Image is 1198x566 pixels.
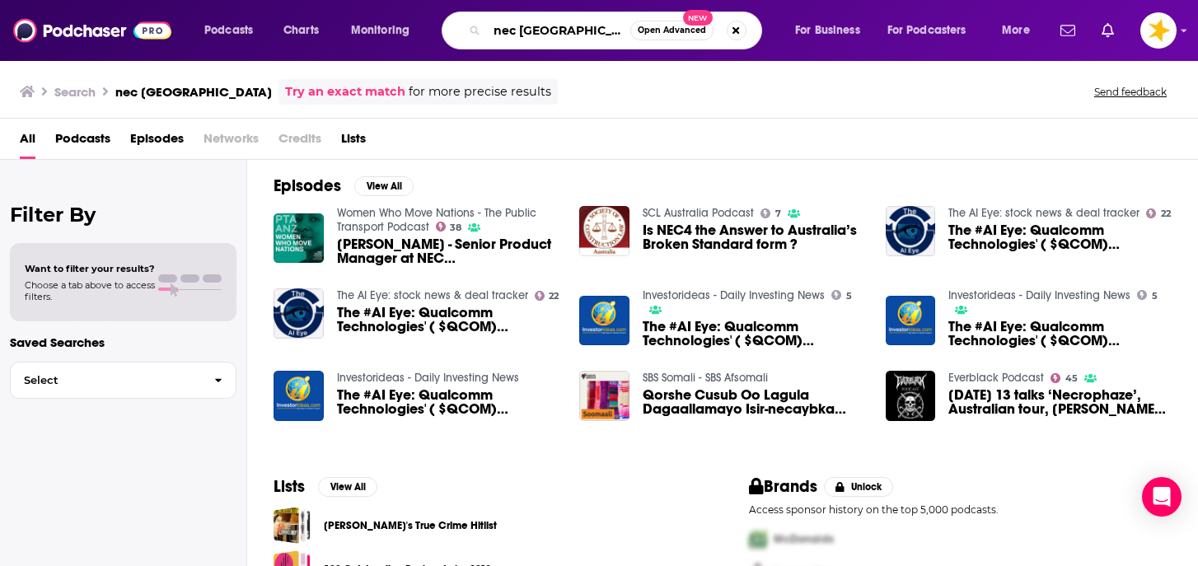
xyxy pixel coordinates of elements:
[579,296,629,346] img: The #AI Eye: Qualcomm Technologies' ( $QCOM) Snapdragon 855 Powering Samsung Galaxy S10 Lineup an...
[1142,477,1182,517] div: Open Intercom Messenger
[324,517,497,535] a: [PERSON_NAME]'s True Crime Hitlist
[337,288,528,302] a: The AI Eye: stock news & deal tracker
[337,206,536,234] a: Women Who Move Nations - The Public Transport Podcast
[886,296,936,346] img: The #AI Eye: Qualcomm Technologies' ( $QCOM) Snapdragon 855 Powering Samsung Galaxy S10 Lineup an...
[638,26,706,35] span: Open Advanced
[1140,12,1177,49] img: User Profile
[273,17,329,44] a: Charts
[10,334,236,350] p: Saved Searches
[948,223,1172,251] a: The #AI Eye: Qualcomm Technologies' ( $QCOM) Snapdragon 855 Powering Samsung Galaxy S10 Lineup an...
[436,222,462,232] a: 38
[948,371,1044,385] a: Everblack Podcast
[1089,85,1172,99] button: Send feedback
[643,371,768,385] a: SBS Somali - SBS Afsomali
[1051,373,1078,383] a: 45
[643,388,866,416] span: Qorshe Cusub Oo Lagula Dagaallamayo Isir-necaybka [GEOGRAPHIC_DATA]
[831,290,852,300] a: 5
[487,17,630,44] input: Search podcasts, credits, & more...
[115,84,272,100] h3: nec [GEOGRAPHIC_DATA]
[193,17,274,44] button: open menu
[643,320,866,348] a: The #AI Eye: Qualcomm Technologies' ( $QCOM) Snapdragon 855 Powering Samsung Galaxy S10 Lineup an...
[25,263,155,274] span: Want to filter your results?
[643,388,866,416] a: Qorshe Cusub Oo Lagula Dagaallamayo Isir-necaybka Australia
[339,17,431,44] button: open menu
[877,17,990,44] button: open menu
[457,12,778,49] div: Search podcasts, credits, & more...
[549,292,559,300] span: 22
[1095,16,1121,44] a: Show notifications dropdown
[10,362,236,399] button: Select
[774,532,834,546] span: McDonalds
[337,306,560,334] a: The #AI Eye: Qualcomm Technologies' ( $QCOM) Snapdragon 855 Powering Samsung Galaxy S10 Lineup an...
[1140,12,1177,49] span: Logged in as Spreaker_Prime
[20,125,35,159] span: All
[784,17,881,44] button: open menu
[742,522,774,556] img: First Pro Logo
[337,371,519,385] a: Investorideas - Daily Investing News
[948,288,1130,302] a: Investorideas - Daily Investing News
[1140,12,1177,49] button: Show profile menu
[683,10,713,26] span: New
[579,371,629,421] a: Qorshe Cusub Oo Lagula Dagaallamayo Isir-necaybka Australia
[948,388,1172,416] a: Wednesday 13 talks ‘Necrophaze’, Australian tour, Alice Cooper and action figures!
[274,175,341,196] h2: Episodes
[274,507,311,544] a: Deano's True Crime Hitlist
[278,125,321,159] span: Credits
[274,288,324,339] a: The #AI Eye: Qualcomm Technologies' ( $QCOM) Snapdragon 855 Powering Samsung Galaxy S10 Lineup an...
[948,320,1172,348] a: The #AI Eye: Qualcomm Technologies' ( $QCOM) Snapdragon 855 Powering Samsung Galaxy S10 Lineup an...
[55,125,110,159] a: Podcasts
[25,279,155,302] span: Choose a tab above to access filters.
[130,125,184,159] a: Episodes
[824,477,894,497] button: Unlock
[846,292,852,300] span: 5
[1146,208,1171,218] a: 22
[643,288,825,302] a: Investorideas - Daily Investing News
[579,206,629,256] img: Is NEC4 the Answer to Australia’s Broken Standard form ?
[204,19,253,42] span: Podcasts
[11,375,201,386] span: Select
[274,476,377,497] a: ListsView All
[450,224,461,232] span: 38
[990,17,1051,44] button: open menu
[886,206,936,256] img: The #AI Eye: Qualcomm Technologies' ( $QCOM) Snapdragon 855 Powering Samsung Galaxy S10 Lineup an...
[948,388,1172,416] span: [DATE] 13 talks ‘Necrophaze’, Australian tour, [PERSON_NAME] and action figures!
[54,84,96,100] h3: Search
[760,208,781,218] a: 7
[337,237,560,265] a: Kylie Gorham - Senior Product Manager at NEC Australia
[204,125,259,159] span: Networks
[409,82,551,101] span: for more precise results
[1137,290,1158,300] a: 5
[337,388,560,416] a: The #AI Eye: Qualcomm Technologies' ( $QCOM) Snapdragon 855 Powering Samsung Galaxy S10 Lineup an...
[1161,210,1171,218] span: 22
[749,476,817,497] h2: Brands
[341,125,366,159] span: Lists
[10,203,236,227] h2: Filter By
[274,175,414,196] a: EpisodesView All
[13,15,171,46] img: Podchaser - Follow, Share and Rate Podcasts
[351,19,409,42] span: Monitoring
[630,21,714,40] button: Open AdvancedNew
[643,223,866,251] a: Is NEC4 the Answer to Australia’s Broken Standard form ?
[1152,292,1158,300] span: 5
[749,503,1172,516] p: Access sponsor history on the top 5,000 podcasts.
[535,291,559,301] a: 22
[274,213,324,264] a: Kylie Gorham - Senior Product Manager at NEC Australia
[886,371,936,421] img: Wednesday 13 talks ‘Necrophaze’, Australian tour, Alice Cooper and action figures!
[775,210,781,218] span: 7
[285,82,405,101] a: Try an exact match
[948,206,1140,220] a: The AI Eye: stock news & deal tracker
[643,206,754,220] a: SCL Australia Podcast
